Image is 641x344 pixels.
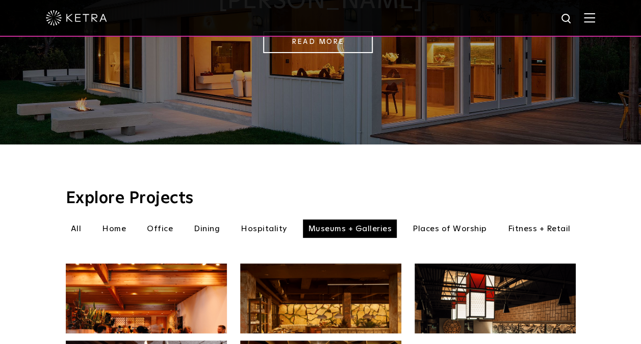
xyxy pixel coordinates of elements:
[46,10,107,26] img: ketra-logo-2019-white
[407,219,492,238] li: Places of Worship
[303,219,397,238] li: Museums + Galleries
[142,219,178,238] li: Office
[97,219,131,238] li: Home
[263,31,373,53] a: Read More
[503,219,576,238] li: Fitness + Retail
[584,13,595,22] img: Hamburger%20Nav.svg
[236,219,292,238] li: Hospitality
[189,219,225,238] li: Dining
[66,219,87,238] li: All
[66,190,576,207] h3: Explore Projects
[560,13,573,26] img: search icon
